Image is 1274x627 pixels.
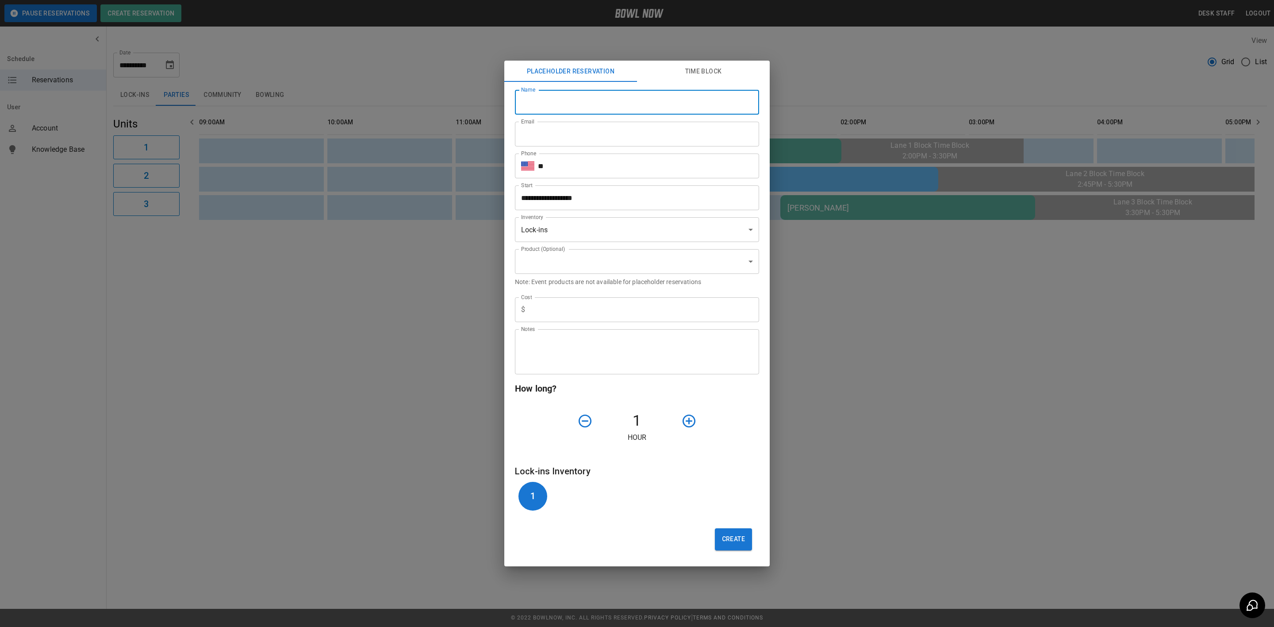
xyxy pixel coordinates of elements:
[521,181,533,189] label: Start
[596,412,678,430] h4: 1
[515,464,759,478] h6: Lock-ins Inventory
[504,61,637,82] button: Placeholder Reservation
[518,482,547,511] button: 1
[515,381,759,396] h6: How long?
[521,304,525,315] p: $
[637,61,770,82] button: Time Block
[521,150,536,157] label: Phone
[530,489,535,503] h6: 1
[521,159,534,173] button: Select country
[515,217,759,242] div: Lock-ins
[715,528,752,550] button: Create
[515,249,759,274] div: ​
[515,185,753,210] input: Choose date, selected date is Oct 5, 2025
[515,277,759,286] p: Note: Event products are not available for placeholder reservations
[515,432,759,443] p: Hour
